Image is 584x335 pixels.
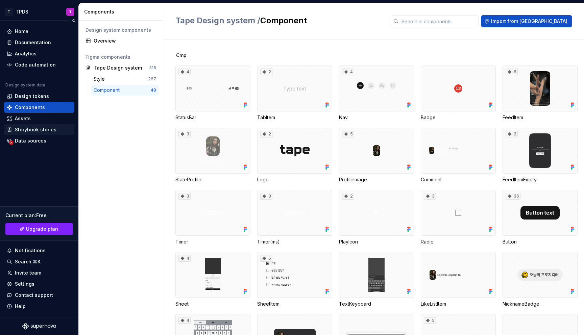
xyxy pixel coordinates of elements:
[342,69,354,75] div: 4
[94,76,107,82] div: Style
[4,48,74,59] a: Analytics
[503,66,578,121] div: 6FeedItem
[260,193,272,200] div: 3
[69,16,78,25] button: Collapse sidebar
[421,176,496,183] div: Comment
[15,93,49,100] div: Design tokens
[4,59,74,70] a: Code automation
[148,76,156,82] div: 267
[4,26,74,37] a: Home
[149,65,156,71] div: 315
[339,252,414,307] div: TextKeyboard
[15,292,53,299] div: Contact support
[175,301,250,307] div: Sheet
[424,193,436,200] div: 3
[339,114,414,121] div: Nav
[4,37,74,48] a: Documentation
[175,252,250,307] div: 4Sheet
[86,27,156,33] div: Design system components
[15,61,56,68] div: Code automation
[506,193,520,200] div: 36
[339,128,414,183] div: 5ProfileImage
[94,87,122,94] div: Component
[15,258,41,265] div: Search ⌘K
[257,66,332,121] div: 2TabItem
[5,8,13,16] div: T
[257,238,332,245] div: Timer(ms)
[4,102,74,113] a: Components
[15,104,45,111] div: Components
[15,50,36,57] div: Analytics
[151,87,156,93] div: 48
[342,193,354,200] div: 2
[178,69,191,75] div: 4
[16,8,28,15] div: TPDS
[260,131,272,137] div: 2
[491,18,567,25] span: Import from [GEOGRAPHIC_DATA]
[15,247,46,254] div: Notifications
[4,267,74,278] a: Invite team
[15,303,26,310] div: Help
[22,323,56,330] svg: Supernova Logo
[339,190,414,245] div: 2PlayIcon
[424,317,436,324] div: 5
[4,301,74,312] button: Help
[15,281,34,287] div: Settings
[260,69,272,75] div: 2
[4,135,74,146] a: Data sources
[339,301,414,307] div: TextKeyboard
[69,9,72,15] div: T
[15,115,31,122] div: Assets
[86,54,156,60] div: Figma components
[339,66,414,121] div: 4Nav
[91,85,159,96] a: Component48
[503,252,578,307] div: NicknameBadge
[4,279,74,289] a: Settings
[257,176,332,183] div: Logo
[421,301,496,307] div: LikeListItem
[178,255,191,262] div: 4
[83,62,159,73] a: Tape Design system315
[339,176,414,183] div: ProfileImage
[15,126,56,133] div: Storybook stories
[4,113,74,124] a: Assets
[175,176,250,183] div: StateProfile
[178,131,191,137] div: 3
[15,39,51,46] div: Documentation
[5,212,73,219] div: Current plan : Free
[503,128,578,183] div: 2FeedItemEmpty
[257,128,332,183] div: 2Logo
[257,114,332,121] div: TabItem
[178,317,191,324] div: 4
[175,190,250,245] div: 3Timer
[4,124,74,135] a: Storybook stories
[506,69,518,75] div: 6
[1,4,77,19] button: TTPDST
[342,131,354,137] div: 5
[4,245,74,256] button: Notifications
[175,238,250,245] div: Timer
[4,290,74,301] button: Contact support
[176,52,187,59] span: Cmp
[506,131,518,137] div: 2
[175,16,260,25] span: Tape Design system /
[421,252,496,307] div: LikeListItem
[503,114,578,121] div: FeedItem
[15,137,46,144] div: Data sources
[175,15,383,26] h2: Component
[421,190,496,245] div: 3Radio
[260,255,272,262] div: 5
[94,65,142,71] div: Tape Design system
[503,301,578,307] div: NicknameBadge
[503,238,578,245] div: Button
[4,91,74,102] a: Design tokens
[421,128,496,183] div: Comment
[83,35,159,46] a: Overview
[503,176,578,183] div: FeedItemEmpty
[15,269,41,276] div: Invite team
[94,37,156,44] div: Overview
[84,8,160,15] div: Components
[5,223,73,235] a: Upgrade plan
[503,190,578,245] div: 36Button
